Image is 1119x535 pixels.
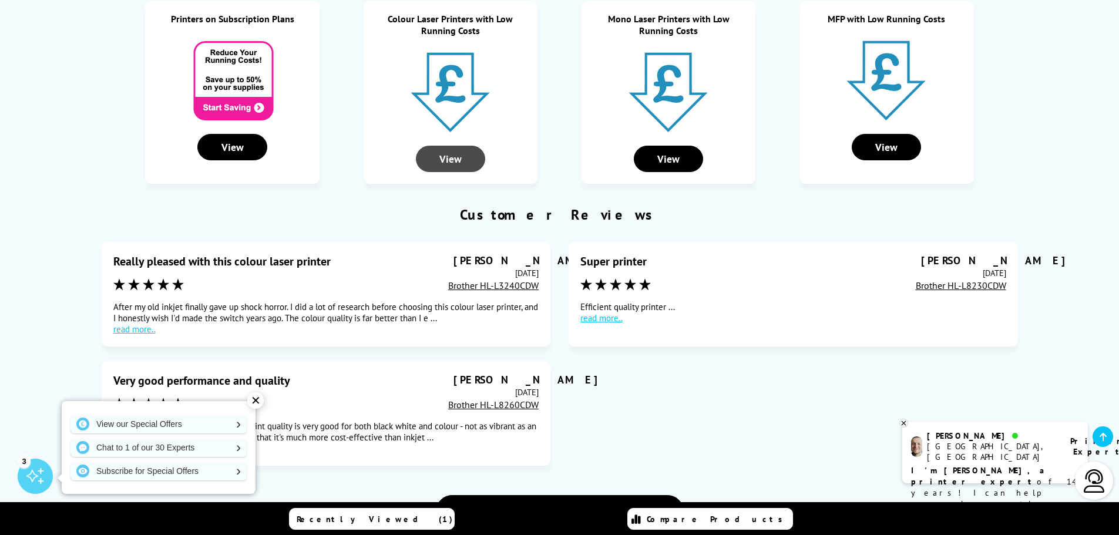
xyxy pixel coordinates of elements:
[842,36,930,125] img: MFP with Low Running Costs
[453,254,539,267] div: [PERSON_NAME]
[113,324,539,335] a: read more..
[627,508,793,530] a: Compare Products
[624,48,713,136] img: Mono Laser Printers with Low Running Costs
[916,280,1006,291] a: Brother HL-L8230CDW
[113,420,539,454] div: I'm very happy with this printer. The print quality is very good for both black white and colour ...
[927,441,1056,462] div: [GEOGRAPHIC_DATA], [GEOGRAPHIC_DATA]
[1083,469,1106,493] img: user-headset-light.svg
[852,134,921,160] div: View
[197,134,267,160] div: View
[436,495,684,527] a: Read All Printers with Low Running Costs Reviews
[70,462,247,480] a: Subscribe for Special Offers
[416,146,485,172] div: View
[911,465,1079,521] p: of 14 years! I can help you choose the right product
[70,438,247,457] a: Chat to 1 of our 30 Experts
[921,254,1006,267] div: [PERSON_NAME]
[828,13,945,25] a: MFP with Low Running Costs
[406,48,495,136] img: Colour Laser Printers with Low Running Costs
[911,465,1048,487] b: I'm [PERSON_NAME], a printer expert
[448,399,539,410] a: Brother HL-L8260CDW
[634,146,703,172] div: View
[416,153,485,165] a: View
[580,312,1006,324] a: read more..
[453,373,539,386] div: [PERSON_NAME]
[96,206,1024,224] h2: Customer Reviews
[289,508,455,530] a: Recently Viewed (1)
[247,392,264,409] div: ✕
[113,254,331,269] div: Really pleased with this colour laser printer
[647,514,789,524] span: Compare Products
[608,13,730,36] a: Mono Laser Printers with Low Running Costs
[113,373,290,388] div: Very good performance and quality
[852,142,921,153] a: View
[515,386,539,398] time: [DATE]
[197,142,267,153] a: View
[70,415,247,433] a: View our Special Offers
[171,13,294,25] a: Printers on Subscription Plans
[448,280,539,291] a: Brother HL-L3240CDW
[515,267,539,278] time: [DATE]
[580,301,1006,324] div: Efficient quality printer ...
[634,153,703,165] a: View
[983,267,1006,278] time: [DATE]
[113,443,539,454] a: read more..
[927,430,1056,441] div: [PERSON_NAME]
[580,254,647,269] div: Super printer
[911,436,922,457] img: ashley-livechat.png
[18,455,31,467] div: 3
[297,514,453,524] span: Recently Viewed (1)
[189,36,277,125] img: Printers on Subscription Plans
[388,13,513,36] a: Colour Laser Printers with Low Running Costs
[113,301,539,335] div: After my old inkjet finally gave up shock horror. I did a lot of research before choosing this co...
